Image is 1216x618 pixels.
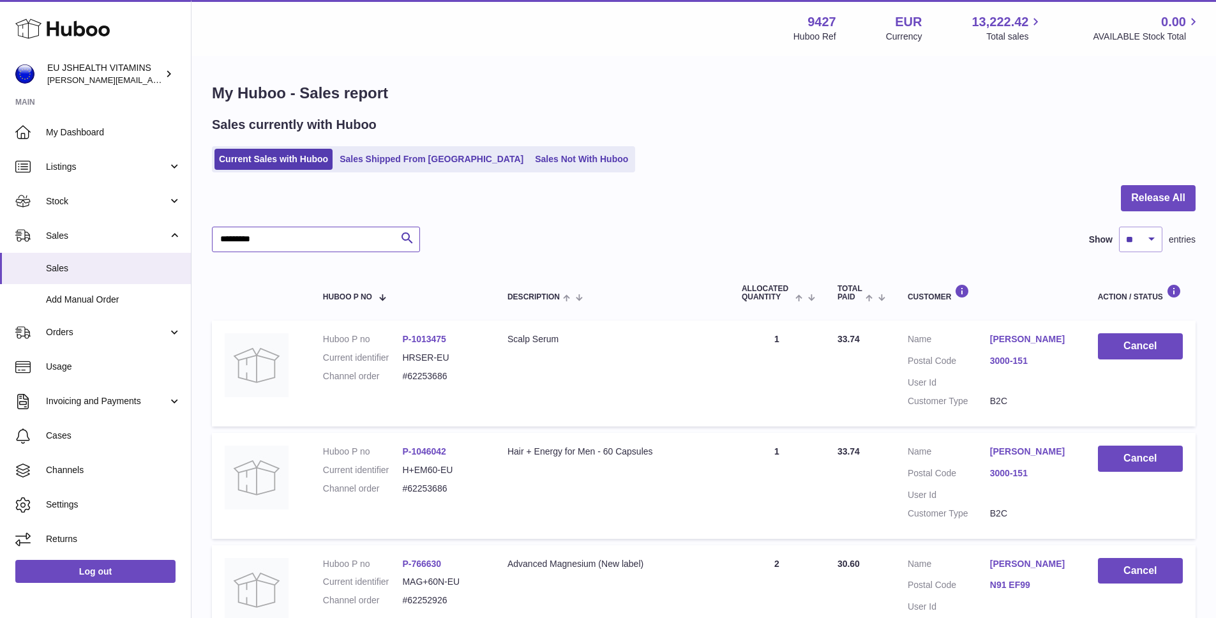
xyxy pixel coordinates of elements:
[1161,13,1186,31] span: 0.00
[908,601,990,613] dt: User Id
[507,293,560,301] span: Description
[886,31,922,43] div: Currency
[323,576,403,588] dt: Current identifier
[15,64,34,84] img: laura@jessicasepel.com
[1098,446,1183,472] button: Cancel
[212,116,377,133] h2: Sales currently with Huboo
[46,464,181,476] span: Channels
[742,285,792,301] span: ALLOCATED Quantity
[908,377,990,389] dt: User Id
[908,489,990,501] dt: User Id
[908,333,990,349] dt: Name
[990,558,1072,570] a: [PERSON_NAME]
[972,13,1043,43] a: 13,222.42 Total sales
[986,31,1043,43] span: Total sales
[323,370,403,382] dt: Channel order
[908,284,1072,301] div: Customer
[46,126,181,139] span: My Dashboard
[990,333,1072,345] a: [PERSON_NAME]
[908,446,990,461] dt: Name
[402,594,482,607] dd: #62252926
[46,262,181,275] span: Sales
[908,395,990,407] dt: Customer Type
[990,467,1072,479] a: 3000-151
[1093,13,1201,43] a: 0.00 AVAILABLE Stock Total
[908,558,990,573] dt: Name
[212,83,1196,103] h1: My Huboo - Sales report
[15,560,176,583] a: Log out
[908,355,990,370] dt: Postal Code
[990,395,1072,407] dd: B2C
[507,446,716,458] div: Hair + Energy for Men - 60 Capsules
[46,294,181,306] span: Add Manual Order
[729,320,825,426] td: 1
[793,31,836,43] div: Huboo Ref
[507,333,716,345] div: Scalp Serum
[1098,558,1183,584] button: Cancel
[46,326,168,338] span: Orders
[972,13,1028,31] span: 13,222.42
[908,508,990,520] dt: Customer Type
[402,370,482,382] dd: #62253686
[1098,284,1183,301] div: Action / Status
[1089,234,1113,246] label: Show
[47,62,162,86] div: EU JSHEALTH VITAMINS
[323,464,403,476] dt: Current identifier
[323,293,372,301] span: Huboo P no
[335,149,528,170] a: Sales Shipped From [GEOGRAPHIC_DATA]
[214,149,333,170] a: Current Sales with Huboo
[323,558,403,570] dt: Huboo P no
[46,161,168,173] span: Listings
[402,483,482,495] dd: #62253686
[402,446,446,456] a: P-1046042
[46,361,181,373] span: Usage
[225,446,289,509] img: no-photo.jpg
[990,355,1072,367] a: 3000-151
[323,333,403,345] dt: Huboo P no
[1121,185,1196,211] button: Release All
[1169,234,1196,246] span: entries
[507,558,716,570] div: Advanced Magnesium (New label)
[837,446,860,456] span: 33.74
[323,446,403,458] dt: Huboo P no
[323,594,403,607] dt: Channel order
[807,13,836,31] strong: 9427
[990,579,1072,591] a: N91 EF99
[46,430,181,442] span: Cases
[323,352,403,364] dt: Current identifier
[46,395,168,407] span: Invoicing and Payments
[46,533,181,545] span: Returns
[837,334,860,344] span: 33.74
[402,464,482,476] dd: H+EM60-EU
[837,285,862,301] span: Total paid
[46,499,181,511] span: Settings
[990,446,1072,458] a: [PERSON_NAME]
[402,559,441,569] a: P-766630
[908,579,990,594] dt: Postal Code
[837,559,860,569] span: 30.60
[323,483,403,495] dt: Channel order
[402,352,482,364] dd: HRSER-EU
[46,230,168,242] span: Sales
[46,195,168,207] span: Stock
[990,508,1072,520] dd: B2C
[402,334,446,344] a: P-1013475
[1098,333,1183,359] button: Cancel
[530,149,633,170] a: Sales Not With Huboo
[402,576,482,588] dd: MAG+60N-EU
[895,13,922,31] strong: EUR
[1093,31,1201,43] span: AVAILABLE Stock Total
[47,75,256,85] span: [PERSON_NAME][EMAIL_ADDRESS][DOMAIN_NAME]
[729,433,825,539] td: 1
[908,467,990,483] dt: Postal Code
[225,333,289,397] img: no-photo.jpg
